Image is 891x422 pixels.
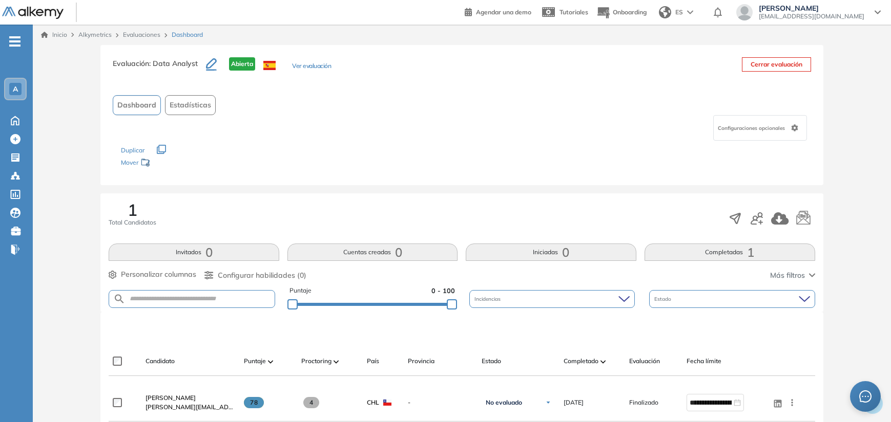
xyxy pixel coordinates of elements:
span: Dashboard [172,30,203,39]
span: Estado [482,357,501,366]
a: Agendar una demo [465,5,531,17]
button: Cuentas creadas0 [287,243,458,261]
button: Iniciadas0 [466,243,636,261]
img: world [659,6,671,18]
span: No evaluado [486,398,522,407]
div: Estado [649,290,815,308]
span: message [859,390,872,403]
a: Inicio [41,30,67,39]
i: - [9,40,20,42]
span: Evaluación [629,357,660,366]
span: Configuraciones opcionales [718,124,787,132]
span: [EMAIL_ADDRESS][DOMAIN_NAME] [759,12,864,20]
span: Finalizado [629,398,658,407]
span: A [13,85,18,93]
span: [PERSON_NAME] [146,394,196,402]
button: Estadísticas [165,95,216,115]
span: [PERSON_NAME][EMAIL_ADDRESS][PERSON_NAME][DOMAIN_NAME] [146,403,236,412]
button: Cerrar evaluación [742,57,811,72]
span: País [367,357,379,366]
span: - [408,398,473,407]
button: Dashboard [113,95,161,115]
span: Proctoring [301,357,331,366]
span: Estado [654,295,673,303]
span: Personalizar columnas [121,269,196,280]
button: Más filtros [770,270,815,281]
div: Mover [121,154,223,173]
button: Invitados0 [109,243,279,261]
img: arrow [687,10,693,14]
span: ES [675,8,683,17]
span: Configurar habilidades (0) [218,270,306,281]
button: Completadas1 [645,243,815,261]
span: Candidato [146,357,175,366]
span: Incidencias [474,295,503,303]
img: [missing "en.ARROW_ALT" translation] [268,360,273,363]
img: Ícono de flecha [545,399,551,406]
span: Puntaje [289,286,312,296]
span: Onboarding [613,8,647,16]
span: Fecha límite [687,357,721,366]
span: CHL [367,398,379,407]
div: Incidencias [469,290,635,308]
img: Logo [2,7,64,19]
img: ESP [263,61,276,70]
button: Onboarding [596,2,647,24]
span: : Data Analyst [149,59,198,68]
span: Duplicar [121,146,144,154]
button: Personalizar columnas [109,269,196,280]
span: Abierta [229,57,255,71]
a: [PERSON_NAME] [146,393,236,403]
img: [missing "en.ARROW_ALT" translation] [334,360,339,363]
span: Más filtros [770,270,805,281]
button: Configurar habilidades (0) [204,270,306,281]
button: Ver evaluación [292,61,331,72]
img: SEARCH_ALT [113,293,126,305]
span: 4 [303,397,319,408]
span: Tutoriales [560,8,588,16]
a: Evaluaciones [123,31,160,38]
span: 1 [128,202,137,218]
span: [PERSON_NAME] [759,4,864,12]
img: [missing "en.ARROW_ALT" translation] [600,360,606,363]
span: Dashboard [117,100,156,110]
span: [DATE] [564,398,584,407]
span: Alkymetrics [78,31,112,38]
h3: Evaluación [113,57,206,79]
span: Completado [564,357,598,366]
span: Provincia [408,357,434,366]
img: CHL [383,399,391,406]
span: Estadísticas [170,100,211,110]
div: Configuraciones opcionales [713,115,807,141]
span: 0 - 100 [431,286,455,296]
span: Puntaje [244,357,266,366]
span: Agendar una demo [476,8,531,16]
span: 78 [244,397,264,408]
span: Total Candidatos [109,218,156,227]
